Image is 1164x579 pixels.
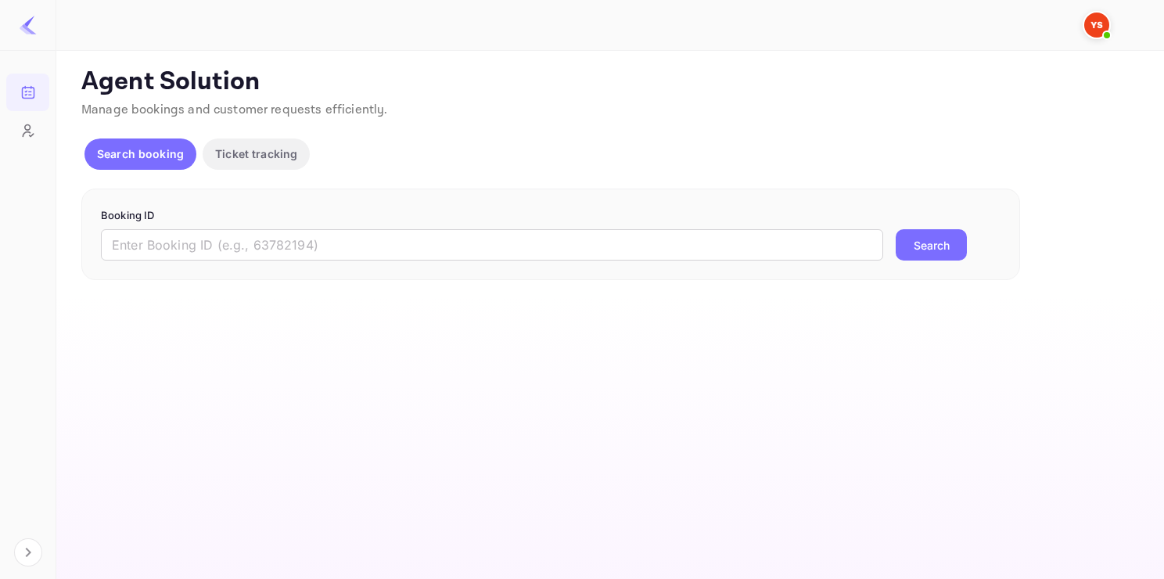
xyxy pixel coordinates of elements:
[896,229,967,261] button: Search
[6,74,49,110] a: Bookings
[101,229,883,261] input: Enter Booking ID (e.g., 63782194)
[19,16,38,34] img: LiteAPI
[1084,13,1109,38] img: Yandex Support
[215,146,297,162] p: Ticket tracking
[81,102,388,118] span: Manage bookings and customer requests efficiently.
[14,538,42,566] button: Expand navigation
[97,146,184,162] p: Search booking
[6,112,49,148] a: Customers
[101,208,1001,224] p: Booking ID
[81,67,1136,98] p: Agent Solution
